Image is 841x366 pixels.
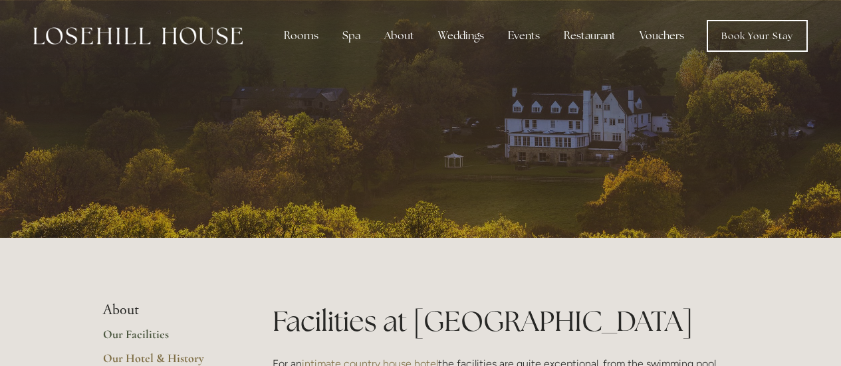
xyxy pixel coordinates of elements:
img: Losehill House [33,27,243,45]
div: About [374,23,425,49]
a: Our Facilities [103,327,230,351]
li: About [103,302,230,319]
div: Rooms [273,23,329,49]
a: Book Your Stay [707,20,808,52]
div: Restaurant [553,23,626,49]
div: Weddings [427,23,495,49]
div: Events [497,23,550,49]
h1: Facilities at [GEOGRAPHIC_DATA] [273,302,739,341]
a: Vouchers [629,23,695,49]
div: Spa [332,23,371,49]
